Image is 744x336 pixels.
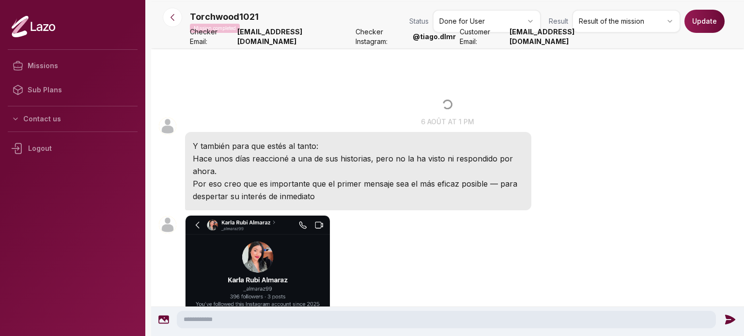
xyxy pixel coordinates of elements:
p: Mission completed [190,24,240,33]
img: User avatar [159,216,176,234]
p: Por eso creo que es importante que el primer mensaje sea el más eficaz posible — para despertar s... [193,177,524,203]
div: Logout [8,136,138,161]
strong: @ tiago.dlmr [413,32,456,42]
p: Y también para que estés al tanto: [193,140,524,152]
span: Result [549,16,568,26]
button: Update [684,10,725,33]
a: Sub Plans [8,78,138,102]
span: Checker Instagram: [356,27,409,46]
strong: [EMAIL_ADDRESS][DOMAIN_NAME] [510,27,624,46]
a: Missions [8,54,138,78]
p: Hace unos días reaccioné a una de sus historias, pero no la ha visto ni respondido por ahora. [193,152,524,177]
strong: [EMAIL_ADDRESS][DOMAIN_NAME] [237,27,352,46]
span: Checker Email: [190,27,233,46]
p: 6 août at 1 pm [151,117,744,127]
span: Status [409,16,429,26]
span: Customer Email: [460,27,506,46]
p: Torchwood1021 [190,10,259,24]
button: Contact us [8,110,138,128]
